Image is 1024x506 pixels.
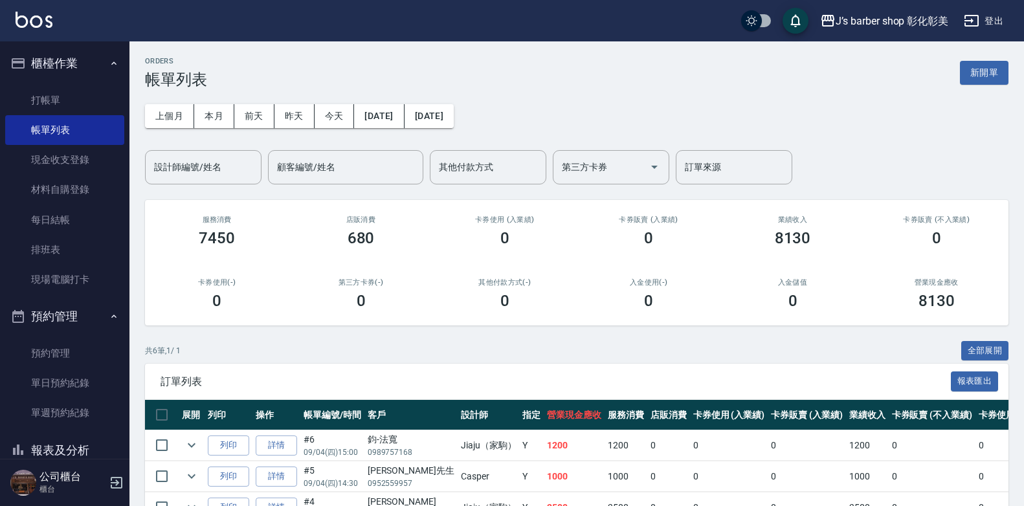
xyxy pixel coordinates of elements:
h3: 7450 [199,229,235,247]
a: 單週預約紀錄 [5,398,124,428]
td: 0 [889,461,975,492]
h2: 其他付款方式(-) [449,278,561,287]
h2: 營業現金應收 [880,278,993,287]
button: 前天 [234,104,274,128]
button: 列印 [208,467,249,487]
a: 每日結帳 [5,205,124,235]
a: 新開單 [960,66,1008,78]
h3: 0 [357,292,366,310]
th: 營業現金應收 [544,400,605,430]
h2: 卡券使用(-) [161,278,273,287]
h2: 第三方卡券(-) [304,278,417,287]
button: [DATE] [354,104,404,128]
th: 指定 [519,400,544,430]
td: 0 [768,430,846,461]
img: Logo [16,12,52,28]
button: 櫃檯作業 [5,47,124,80]
button: expand row [182,467,201,486]
td: 1200 [544,430,605,461]
p: 共 6 筆, 1 / 1 [145,345,181,357]
h5: 公司櫃台 [39,470,106,483]
th: 展開 [179,400,205,430]
h3: 8130 [918,292,955,310]
button: 報表匯出 [951,371,999,391]
a: 詳情 [256,467,297,487]
h3: 0 [500,229,509,247]
h3: 680 [348,229,375,247]
p: 0989757168 [368,446,454,458]
td: 0 [889,430,975,461]
h3: 帳單列表 [145,71,207,89]
div: 鈞-法寬 [368,433,454,446]
h2: 卡券販賣 (入業績) [592,215,705,224]
th: 業績收入 [846,400,889,430]
a: 材料自購登錄 [5,175,124,204]
td: 1000 [605,461,647,492]
img: Person [10,470,36,496]
button: Open [644,157,665,177]
td: 0 [690,461,768,492]
h3: 服務消費 [161,215,273,224]
td: 0 [768,461,846,492]
td: Y [519,461,544,492]
th: 列印 [205,400,252,430]
button: expand row [182,435,201,455]
p: 櫃台 [39,483,106,495]
h3: 0 [644,229,653,247]
button: 昨天 [274,104,315,128]
td: 1000 [846,461,889,492]
h2: 卡券販賣 (不入業績) [880,215,993,224]
h2: 入金使用(-) [592,278,705,287]
h3: 0 [644,292,653,310]
p: 09/04 (四) 15:00 [304,446,361,458]
a: 排班表 [5,235,124,265]
button: 列印 [208,435,249,456]
button: save [783,8,808,34]
h2: 店販消費 [304,215,417,224]
th: 卡券販賣 (入業績) [768,400,846,430]
button: J’s barber shop 彰化彰美 [815,8,953,34]
h3: 0 [500,292,509,310]
button: 登出 [959,9,1008,33]
th: 客戶 [364,400,458,430]
th: 設計師 [458,400,520,430]
a: 現金收支登錄 [5,145,124,175]
td: 1000 [544,461,605,492]
td: 0 [647,430,690,461]
button: 今天 [315,104,355,128]
h3: 8130 [775,229,811,247]
td: #6 [300,430,364,461]
div: J’s barber shop 彰化彰美 [836,13,948,29]
h2: 入金儲值 [736,278,849,287]
td: 0 [647,461,690,492]
button: 上個月 [145,104,194,128]
h3: 0 [212,292,221,310]
button: 本月 [194,104,234,128]
h2: 業績收入 [736,215,849,224]
th: 店販消費 [647,400,690,430]
td: Jiaju（家駒） [458,430,520,461]
td: Y [519,430,544,461]
td: Casper [458,461,520,492]
a: 詳情 [256,435,297,456]
a: 帳單列表 [5,115,124,145]
th: 卡券販賣 (不入業績) [889,400,975,430]
th: 操作 [252,400,300,430]
button: [DATE] [405,104,454,128]
a: 報表匯出 [951,375,999,387]
th: 卡券使用 (入業績) [690,400,768,430]
a: 單日預約紀錄 [5,368,124,398]
span: 訂單列表 [161,375,951,388]
p: 09/04 (四) 14:30 [304,478,361,489]
td: #5 [300,461,364,492]
h3: 0 [932,229,941,247]
a: 打帳單 [5,85,124,115]
th: 服務消費 [605,400,647,430]
td: 1200 [605,430,647,461]
p: 0952559957 [368,478,454,489]
h2: 卡券使用 (入業績) [449,215,561,224]
button: 全部展開 [961,341,1009,361]
button: 報表及分析 [5,434,124,467]
a: 預約管理 [5,338,124,368]
div: [PERSON_NAME]先生 [368,464,454,478]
